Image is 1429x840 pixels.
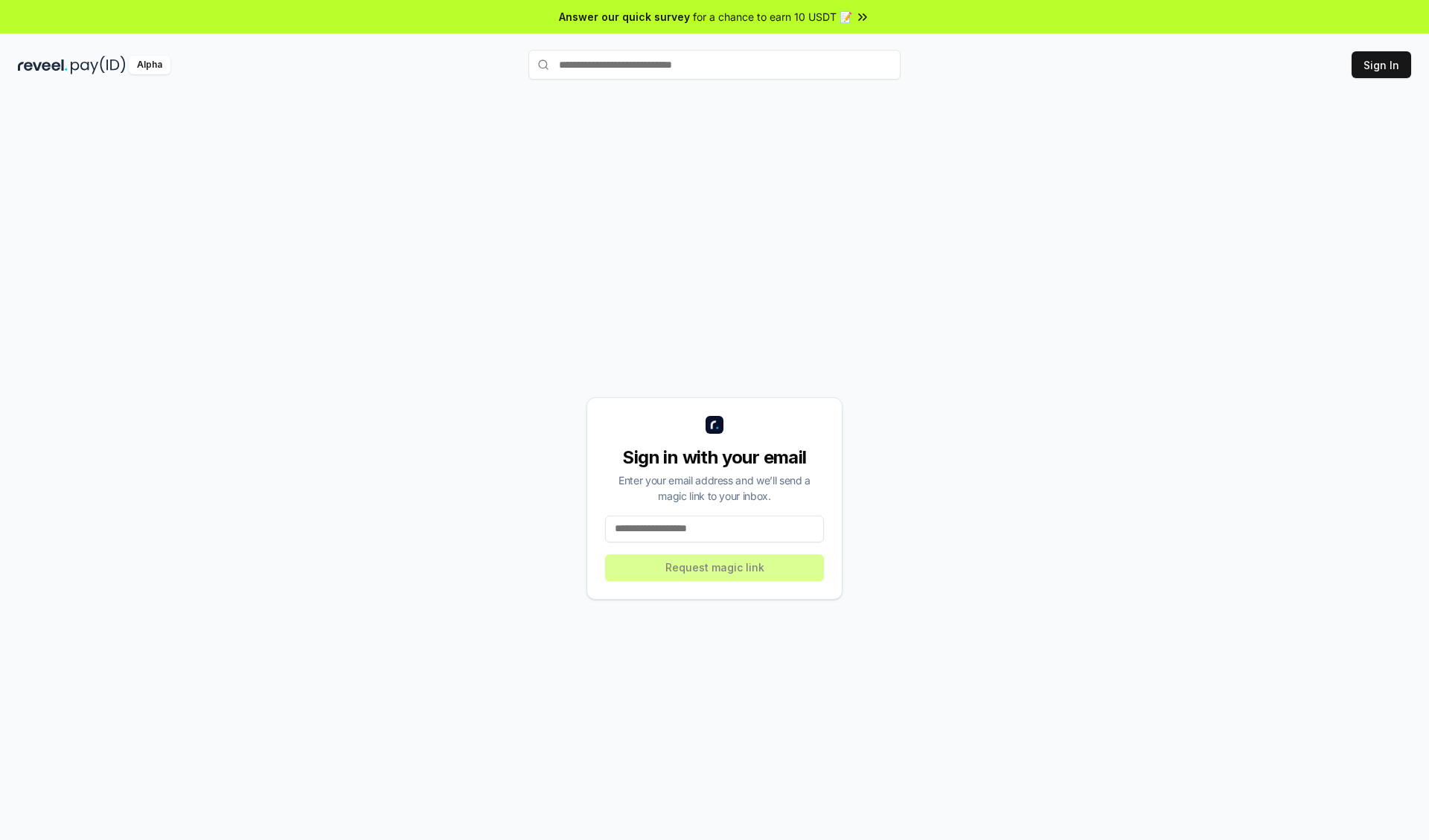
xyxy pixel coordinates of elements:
div: Enter your email address and we’ll send a magic link to your inbox. [605,472,824,504]
span: for a chance to earn 10 USDT 📝 [693,9,852,25]
button: Sign In [1352,51,1411,78]
div: Alpha [129,56,170,74]
img: logo_small [706,416,723,434]
span: Answer our quick survey [559,9,690,25]
img: pay_id [71,56,126,74]
img: reveel_dark [18,56,68,74]
div: Sign in with your email [605,446,824,469]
